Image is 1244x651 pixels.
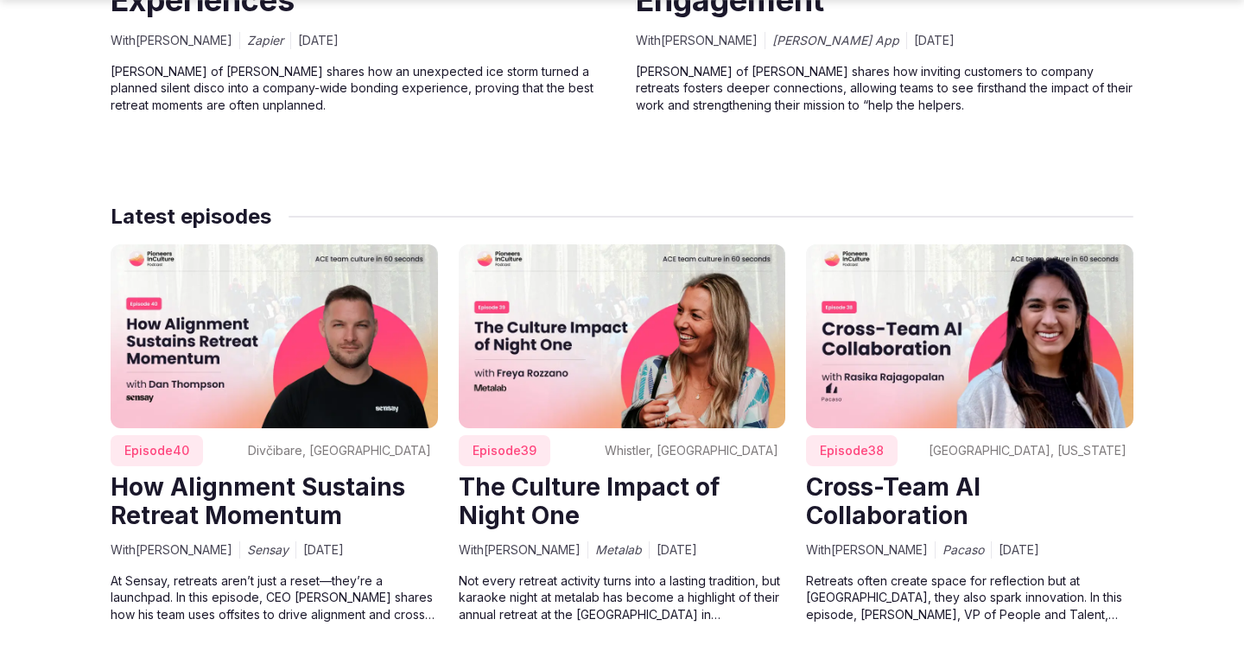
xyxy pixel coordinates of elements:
span: With [PERSON_NAME] [111,541,232,559]
p: Not every retreat activity turns into a lasting tradition, but karaoke night at metalab has becom... [459,572,786,623]
img: How Alignment Sustains Retreat Momentum [111,244,438,428]
span: With [PERSON_NAME] [459,541,581,559]
a: How Alignment Sustains Retreat Momentum [111,472,405,531]
span: Pacaso [943,541,984,559]
p: [PERSON_NAME] of [PERSON_NAME] shares how inviting customers to company retreats fosters deeper c... [636,63,1133,113]
span: Metalab [595,541,642,559]
span: Episode 39 [459,435,550,466]
a: Cross-Team AI Collaboration [806,472,981,531]
p: Retreats often create space for reflection but at [GEOGRAPHIC_DATA], they also spark innovation. ... [806,572,1133,623]
span: With [PERSON_NAME] [636,32,758,49]
span: Divčibare, [GEOGRAPHIC_DATA] [248,442,431,459]
span: [DATE] [298,32,339,49]
span: [DATE] [657,541,697,559]
span: Episode 40 [111,435,203,466]
img: The Culture Impact of Night One [459,244,786,428]
img: Cross-Team AI Collaboration [806,244,1133,428]
a: The Culture Impact of Night One [459,472,720,531]
span: Zapier [247,32,283,49]
span: [GEOGRAPHIC_DATA], [US_STATE] [929,442,1127,459]
p: At Sensay, retreats aren’t just a reset—they’re a launchpad. In this episode, CEO [PERSON_NAME] s... [111,572,438,623]
span: [PERSON_NAME] App [772,32,899,49]
h2: Latest episodes [111,203,271,231]
p: [PERSON_NAME] of [PERSON_NAME] shares how an unexpected ice storm turned a planned silent disco i... [111,63,608,113]
span: Episode 38 [806,435,898,466]
span: Whistler, [GEOGRAPHIC_DATA] [605,442,778,459]
span: Sensay [247,541,289,559]
span: With [PERSON_NAME] [806,541,928,559]
span: [DATE] [999,541,1039,559]
span: [DATE] [303,541,344,559]
span: With [PERSON_NAME] [111,32,232,49]
span: [DATE] [914,32,955,49]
